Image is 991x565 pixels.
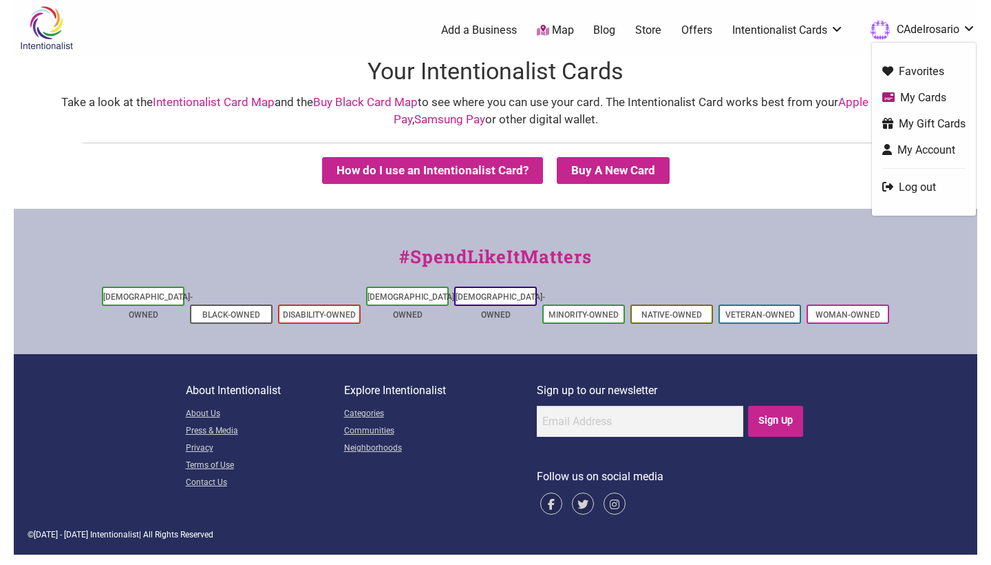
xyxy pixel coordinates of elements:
a: Woman-Owned [816,310,880,320]
a: Contact Us [186,475,344,492]
a: [DEMOGRAPHIC_DATA]-Owned [103,292,193,320]
div: Take a look at the and the to see where you can use your card. The Intentionalist Card works best... [28,94,963,129]
a: Intentionalist Card Map [153,95,275,109]
a: Black-Owned [202,310,260,320]
a: Native-Owned [641,310,702,320]
span: [DATE] - [DATE] [34,530,88,540]
a: Log out [882,179,966,195]
a: Categories [344,406,537,423]
span: Intentionalist [90,530,139,540]
p: Explore Intentionalist [344,382,537,400]
a: Apple Pay [838,95,890,109]
p: Sign up to our newsletter [537,382,806,400]
div: © | All Rights Reserved [28,528,963,541]
img: Intentionalist [14,6,79,50]
a: Map [537,23,574,39]
a: Samsung Pay [414,112,485,126]
input: Email Address [537,406,743,437]
button: How do I use an Intentionalist Card? [322,157,543,184]
a: My Cards [882,90,966,105]
a: Buy Black Card Map [313,95,418,109]
a: CAdelrosario [864,18,976,43]
a: Press & Media [186,423,344,440]
a: [DEMOGRAPHIC_DATA]-Owned [367,292,457,320]
a: About Us [186,406,344,423]
a: Neighborhoods [344,440,537,458]
a: Communities [344,423,537,440]
a: Disability-Owned [283,310,356,320]
a: Veteran-Owned [725,310,795,320]
h1: Your Intentionalist Cards [14,55,977,88]
a: Minority-Owned [548,310,619,320]
p: About Intentionalist [186,382,344,400]
a: Offers [681,23,712,38]
a: Terms of Use [186,458,344,475]
a: [DEMOGRAPHIC_DATA]-Owned [456,292,545,320]
input: Sign Up [748,406,804,437]
summary: Buy A New Card [557,157,670,184]
p: Follow us on social media [537,468,806,486]
a: Favorites [882,63,966,79]
a: My Account [882,142,966,158]
a: My Gift Cards [882,116,966,132]
a: Intentionalist Cards [732,23,844,38]
a: Store [635,23,661,38]
div: #SpendLikeItMatters [14,243,977,284]
a: Privacy [186,440,344,458]
a: Add a Business [441,23,517,38]
a: Blog [593,23,615,38]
